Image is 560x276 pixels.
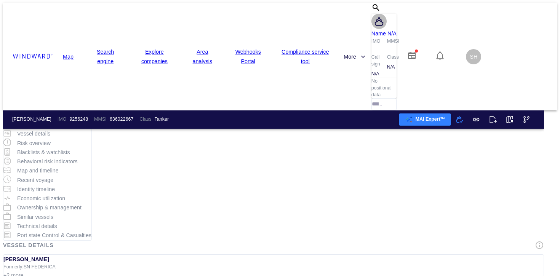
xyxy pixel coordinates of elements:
[3,212,53,222] button: Similar vessels
[3,203,82,212] button: Ownership & management
[3,222,57,229] a: Technical details
[3,255,544,264] span: DELFINA
[17,139,51,148] p: Risk overview
[3,222,57,231] button: Technical details
[130,45,178,69] button: Explore companies
[58,116,67,123] p: IMO
[133,47,175,66] a: Explore companies
[528,242,554,270] iframe: Chat
[3,129,50,138] button: Vessel details
[3,194,65,203] button: Economic utilization
[63,52,74,62] a: Map
[17,166,59,175] p: Map and timeline
[3,231,91,240] button: Port state Control & Casualties
[279,47,331,66] a: Compliance service tool
[371,38,381,45] p: IMO
[3,157,78,166] button: Behavioral risk indicators
[435,51,445,62] div: Notification center
[371,78,397,99] p: No positional data
[485,111,501,128] button: Export report
[3,167,59,173] a: Map and timeline
[3,158,78,164] a: Behavioral risk indicators
[501,111,518,128] button: View on map
[17,148,70,157] p: Blacklists & watchlists
[56,50,80,64] button: Map
[17,212,53,222] p: Similar vessels
[3,166,59,175] button: Map and timeline
[17,194,65,203] p: Economic utilization
[3,130,50,136] a: Vessel details
[90,47,121,66] a: Search engine
[3,255,544,264] div: [PERSON_NAME]
[470,54,477,60] span: SH
[229,47,267,66] a: Webhooks Portal
[465,48,482,65] button: SH
[86,45,124,69] button: Search engine
[12,116,51,123] span: DELFINA
[3,139,51,145] a: Risk overview
[344,52,365,62] span: More
[3,241,54,250] div: Vessel details
[3,139,51,148] button: Risk overview
[468,111,485,128] button: Get link
[518,111,535,128] button: Visual Link Analysis
[3,176,53,182] a: Recent voyage
[341,50,368,64] button: More
[17,222,57,231] p: Technical details
[399,113,451,126] button: MAI Expert™
[17,231,91,240] p: Port state Control & Casualties
[69,116,88,122] span: 9256248
[12,116,51,123] div: [PERSON_NAME]
[3,185,55,194] button: Identity timeline
[3,148,70,157] button: Blacklists & watchlists
[3,175,53,185] button: Recent voyage
[226,45,270,69] button: Webhooks Portal
[276,45,334,69] button: Compliance service tool
[451,111,468,128] button: Add to vessel list
[110,116,134,123] div: 636022667
[155,116,169,123] div: Tanker
[387,38,400,45] p: MMSI
[3,195,65,201] a: Economic utilization
[3,213,53,220] a: Similar vessels
[17,129,50,138] p: Vessel details
[17,203,82,212] p: Ownership & management
[94,116,107,123] p: MMSI
[387,54,399,61] p: Class
[371,71,381,78] div: N/A
[139,116,151,123] p: Class
[3,231,91,238] a: Port state Control & Casualties
[416,116,445,123] p: MAI Expert™
[371,29,397,38] a: Name N/A
[17,175,53,185] p: Recent voyage
[17,157,78,166] p: Behavioral risk indicators
[3,185,55,192] a: Identity timeline
[188,47,217,66] a: Area analysis
[185,45,220,69] button: Area analysis
[387,64,397,71] div: N/A
[3,204,82,210] a: Ownership & management
[17,185,55,194] p: Identity timeline
[3,148,70,155] a: Blacklists & watchlists
[371,54,381,68] p: Call sign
